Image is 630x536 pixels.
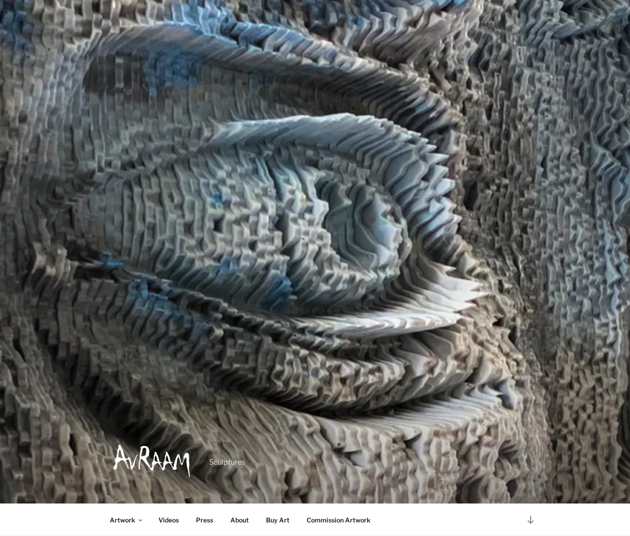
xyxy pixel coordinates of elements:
[102,509,528,531] nav: Top Menu
[151,509,187,531] a: Videos
[209,457,245,468] p: Sculptures
[299,509,378,531] a: Commission Artwork
[188,509,221,531] a: Press
[223,509,257,531] a: About
[102,509,149,531] a: Artwork
[258,509,298,531] a: Buy Art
